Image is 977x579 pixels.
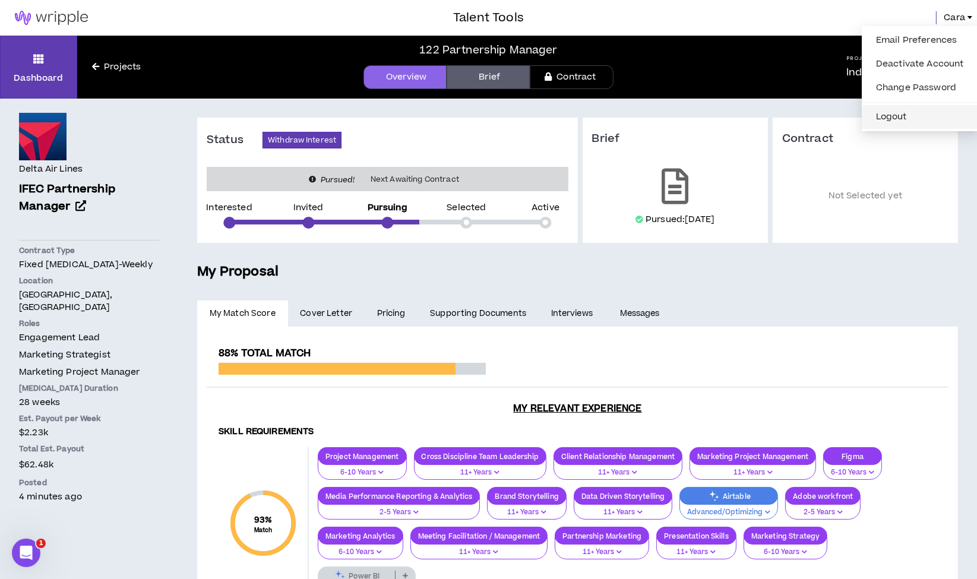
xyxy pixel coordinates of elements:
[824,452,881,461] p: Figma
[744,531,827,540] p: Marketing Strategy
[206,204,252,212] p: Interested
[19,383,159,394] p: [MEDICAL_DATA] Duration
[293,204,324,212] p: Invited
[254,526,273,534] small: Match
[318,497,480,520] button: 2-5 Years
[19,258,153,271] span: Fixed [MEDICAL_DATA] - weekly
[447,65,530,89] a: Brief
[782,164,948,229] p: Not Selected yet
[786,492,860,501] p: Adobe workfront
[415,452,546,461] p: Cross Discipline Team Leadership
[831,467,874,478] p: 6-10 Years
[12,539,40,567] iframe: Intercom live chat
[325,467,399,478] p: 6-10 Years
[19,426,159,439] p: $2.23k
[869,108,971,126] button: Logout
[36,539,46,548] span: 1
[679,497,778,520] button: Advanced/Optimizing
[368,204,407,212] p: Pursuing
[19,491,159,503] p: 4 minutes ago
[19,181,159,216] a: IFEC Partnership Manager
[207,403,948,415] h3: My Relevant Experience
[554,452,682,461] p: Client Relationship Management
[414,457,546,480] button: 11+ Years
[555,531,649,540] p: Partnership Marketing
[690,452,815,461] p: Marketing Project Management
[410,537,548,559] button: 11+ Years
[561,467,675,478] p: 11+ Years
[14,72,63,84] p: Dashboard
[422,467,539,478] p: 11+ Years
[418,547,540,558] p: 11+ Years
[325,547,396,558] p: 6-10 Years
[19,289,159,314] p: [GEOGRAPHIC_DATA], [GEOGRAPHIC_DATA]
[532,204,559,212] p: Active
[554,457,682,480] button: 11+ Years
[19,457,53,473] span: $62.48k
[418,300,538,327] a: Supporting Documents
[782,132,948,146] h3: Contract
[318,531,403,540] p: Marketing Analytics
[697,467,808,478] p: 11+ Years
[581,507,665,518] p: 11+ Years
[823,457,882,480] button: 6-10 Years
[744,537,828,559] button: 6-10 Years
[488,492,566,501] p: Brand Storytelling
[19,366,140,378] span: Marketing Project Manager
[785,497,861,520] button: 2-5 Years
[539,300,608,327] a: Interviews
[19,396,159,409] p: 28 weeks
[680,492,777,501] p: Airtable
[321,175,355,185] i: Pursued!
[646,214,714,226] p: Pursued: [DATE]
[657,531,736,540] p: Presentation Skills
[687,507,770,518] p: Advanced/Optimizing
[453,9,524,27] h3: Talent Tools
[363,173,466,185] span: Next Awaiting Contract
[19,163,83,176] h4: Delta Air Lines
[263,132,342,148] button: Withdraw Interest
[944,11,965,24] span: Cara
[254,514,273,526] span: 93 %
[487,497,567,520] button: 11+ Years
[574,492,672,501] p: Data Driven Storytelling
[77,61,156,74] a: Projects
[19,276,159,286] p: Location
[419,42,557,58] div: 122 Partnership Manager
[751,547,820,558] p: 6-10 Years
[793,507,853,518] p: 2-5 Years
[656,537,736,559] button: 11+ Years
[411,531,548,540] p: Meeting Facilitation / Management
[869,31,971,49] a: Email Preferences
[19,477,159,488] p: Posted
[19,318,159,329] p: Roles
[447,204,486,212] p: Selected
[300,307,352,320] span: Cover Letter
[19,444,159,454] p: Total Est. Payout
[592,132,758,146] h3: Brief
[207,133,263,147] h3: Status
[690,457,816,480] button: 11+ Years
[318,537,403,559] button: 6-10 Years
[869,55,971,73] a: Deactivate Account
[318,492,479,501] p: Media Performance Reporting & Analytics
[325,507,472,518] p: 2-5 Years
[197,262,958,282] h5: My Proposal
[197,300,288,327] a: My Match Score
[574,497,672,520] button: 11+ Years
[846,55,932,62] h5: Project Type
[562,547,641,558] p: 11+ Years
[19,181,115,214] span: IFEC Partnership Manager
[365,300,418,327] a: Pricing
[19,349,110,361] span: Marketing Strategist
[846,65,932,80] p: Individual Project
[19,413,159,424] p: Est. Payout per Week
[869,79,971,97] a: Change Password
[495,507,559,518] p: 11+ Years
[363,65,447,89] a: Overview
[19,331,100,344] span: Engagement Lead
[664,547,729,558] p: 11+ Years
[219,346,311,360] span: 88% Total Match
[318,457,407,480] button: 6-10 Years
[530,65,613,89] a: Contract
